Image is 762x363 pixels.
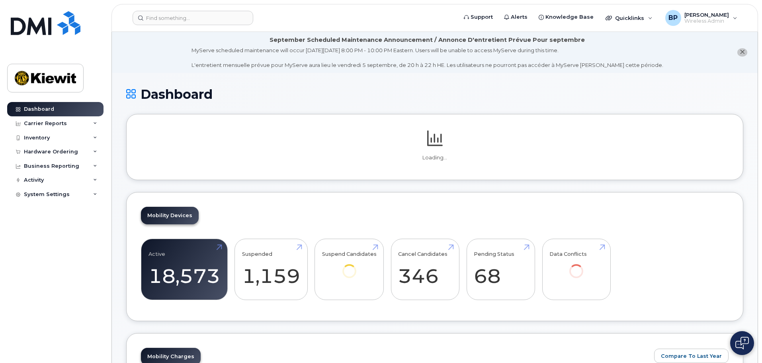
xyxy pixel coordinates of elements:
[141,154,729,161] p: Loading...
[549,243,603,289] a: Data Conflicts
[398,243,452,296] a: Cancel Candidates 346
[126,87,743,101] h1: Dashboard
[322,243,377,289] a: Suspend Candidates
[148,243,220,296] a: Active 18,573
[270,36,585,44] div: September Scheduled Maintenance Announcement / Annonce D'entretient Prévue Pour septembre
[191,47,663,69] div: MyServe scheduled maintenance will occur [DATE][DATE] 8:00 PM - 10:00 PM Eastern. Users will be u...
[737,48,747,57] button: close notification
[735,337,749,349] img: Open chat
[654,349,729,363] button: Compare To Last Year
[141,207,199,224] a: Mobility Devices
[242,243,300,296] a: Suspended 1,159
[474,243,528,296] a: Pending Status 68
[661,352,722,360] span: Compare To Last Year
